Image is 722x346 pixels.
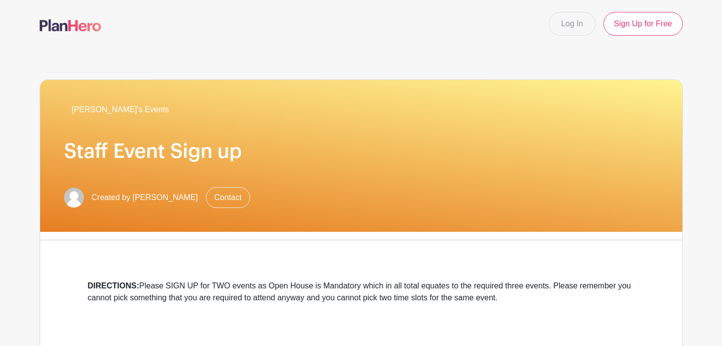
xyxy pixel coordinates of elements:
a: Contact [206,187,250,208]
img: default-ce2991bfa6775e67f084385cd625a349d9dcbb7a52a09fb2fda1e96e2d18dcdb.png [64,188,84,208]
div: Please SIGN UP for TWO events as Open House is Mandatory which in all total equates to the requir... [88,280,635,304]
a: Sign Up for Free [603,12,682,36]
span: Created by [PERSON_NAME] [92,192,198,204]
span: [PERSON_NAME]'s Events [72,104,169,116]
h1: Staff Event Sign up [64,139,658,163]
img: logo-507f7623f17ff9eddc593b1ce0a138ce2505c220e1c5a4e2b4648c50719b7d32.svg [40,19,101,31]
strong: DIRECTIONS: [88,281,139,290]
a: Log In [549,12,595,36]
